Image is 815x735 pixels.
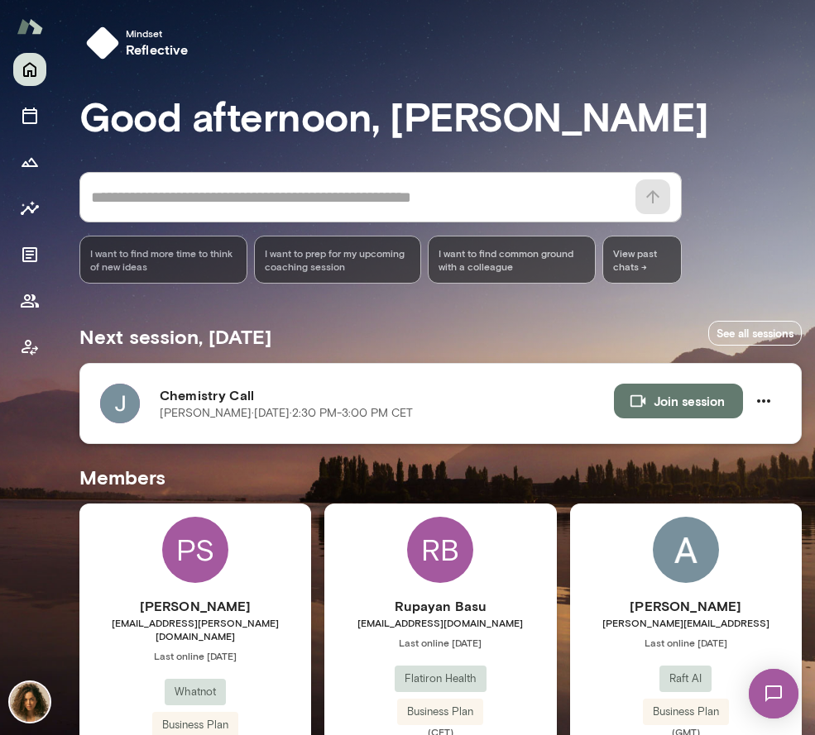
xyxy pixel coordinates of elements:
[324,596,556,616] h6: Rupayan Basu
[13,146,46,179] button: Growth Plan
[79,323,271,350] h5: Next session, [DATE]
[160,385,614,405] h6: Chemistry Call
[570,596,802,616] h6: [PERSON_NAME]
[659,671,712,687] span: Raft AI
[395,671,487,687] span: Flatiron Health
[79,616,311,642] span: [EMAIL_ADDRESS][PERSON_NAME][DOMAIN_NAME]
[324,636,556,649] span: Last online [DATE]
[428,236,596,284] div: I want to find common ground with a colleague
[152,717,238,733] span: Business Plan
[160,405,413,422] p: [PERSON_NAME] · [DATE] · 2:30 PM-3:00 PM CET
[13,192,46,225] button: Insights
[324,616,556,629] span: [EMAIL_ADDRESS][DOMAIN_NAME]
[13,99,46,132] button: Sessions
[79,93,802,139] h3: Good afternoon, [PERSON_NAME]
[162,517,228,583] div: PS
[79,20,202,66] button: Mindsetreflective
[79,464,802,490] h5: Members
[708,321,802,346] a: See all sessions
[126,40,189,60] h6: reflective
[397,704,483,720] span: Business Plan
[265,246,411,273] span: I want to prep for my upcoming coaching session
[13,331,46,364] button: Client app
[13,238,46,271] button: Documents
[570,636,802,649] span: Last online [DATE]
[10,682,50,722] img: Najla Elmachtoub
[439,246,585,273] span: I want to find common ground with a colleague
[126,26,189,40] span: Mindset
[254,236,422,284] div: I want to prep for my upcoming coaching session
[86,26,119,60] img: mindset
[90,246,237,273] span: I want to find more time to think of new ideas
[165,684,226,700] span: Whatnot
[13,284,46,317] button: Members
[17,11,43,42] img: Mento
[570,616,802,629] span: [PERSON_NAME][EMAIL_ADDRESS]
[653,517,719,583] img: Akarsh Khatagalli
[643,704,729,720] span: Business Plan
[602,236,682,284] span: View past chats ->
[79,596,311,616] h6: [PERSON_NAME]
[79,649,311,662] span: Last online [DATE]
[79,236,247,284] div: I want to find more time to think of new ideas
[614,384,743,418] button: Join session
[13,53,46,86] button: Home
[407,517,473,583] div: RB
